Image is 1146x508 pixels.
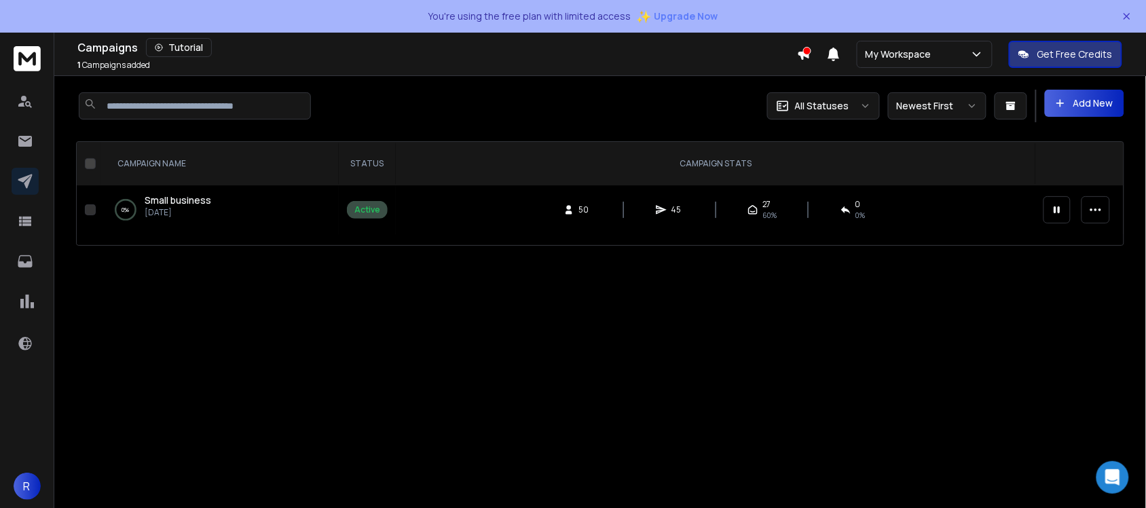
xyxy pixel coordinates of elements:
[14,473,41,500] button: R
[762,199,771,210] span: 27
[339,142,396,185] th: STATUS
[122,203,130,217] p: 0 %
[795,99,849,113] p: All Statuses
[101,185,339,234] td: 0%Small business[DATE]
[866,48,937,61] p: My Workspace
[671,204,684,215] span: 45
[1037,48,1113,61] p: Get Free Credits
[77,60,150,71] p: Campaigns added
[855,199,861,210] span: 0
[77,59,81,71] span: 1
[354,204,380,215] div: Active
[578,204,592,215] span: 50
[428,10,631,23] p: You're using the free plan with limited access
[654,10,718,23] span: Upgrade Now
[145,194,211,206] span: Small business
[1096,461,1129,494] div: Open Intercom Messenger
[637,7,652,26] span: ✨
[1009,41,1122,68] button: Get Free Credits
[637,3,718,30] button: ✨Upgrade Now
[146,38,212,57] button: Tutorial
[855,210,866,221] span: 0 %
[145,207,211,218] p: [DATE]
[145,194,211,207] a: Small business
[101,142,339,185] th: CAMPAIGN NAME
[77,38,797,57] div: Campaigns
[888,92,986,120] button: Newest First
[396,142,1035,185] th: CAMPAIGN STATS
[1045,90,1124,117] button: Add New
[762,210,777,221] span: 60 %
